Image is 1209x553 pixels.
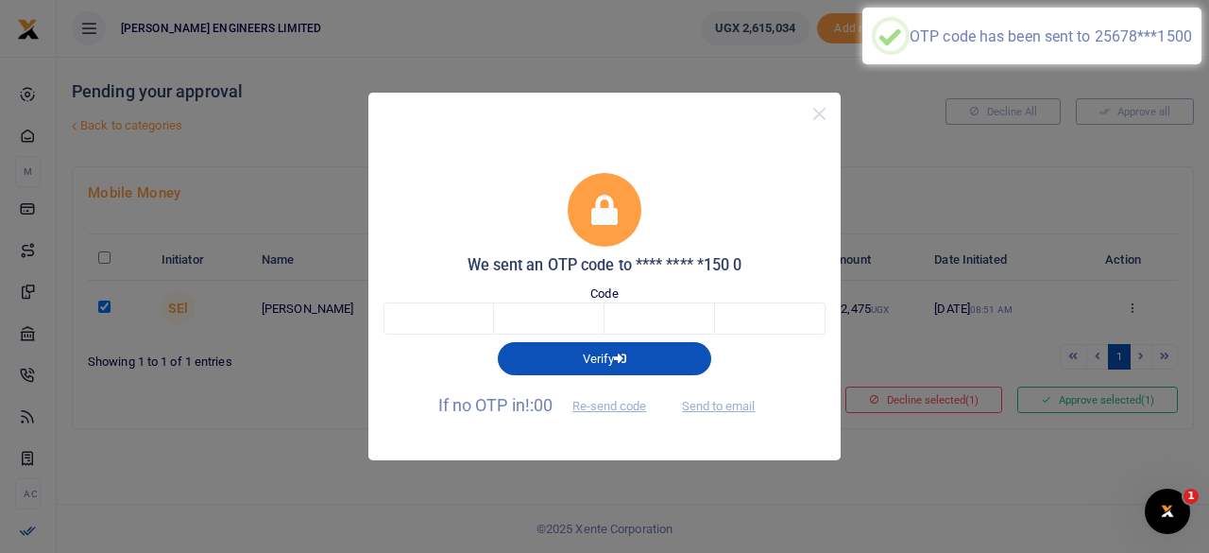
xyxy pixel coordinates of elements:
[438,395,663,415] span: If no OTP in
[806,100,833,128] button: Close
[525,395,553,415] span: !:00
[498,342,711,374] button: Verify
[1145,489,1190,534] iframe: Intercom live chat
[590,285,618,303] label: Code
[910,27,1192,45] div: OTP code has been sent to 25678***1500
[1183,489,1199,504] span: 1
